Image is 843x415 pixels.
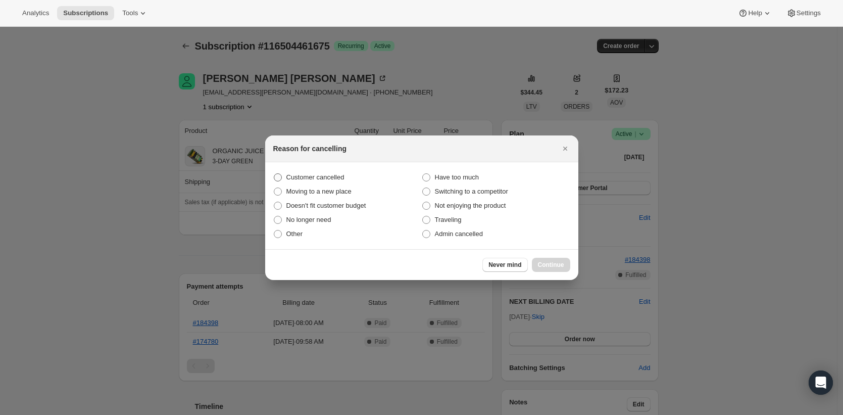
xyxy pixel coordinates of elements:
span: No longer need [286,216,331,223]
button: Tools [116,6,154,20]
span: Doesn't fit customer budget [286,202,366,209]
span: Help [748,9,762,17]
button: Close [558,142,572,156]
span: Have too much [435,173,479,181]
button: Never mind [482,258,527,272]
span: Not enjoying the product [435,202,506,209]
span: Never mind [488,261,521,269]
button: Settings [780,6,827,20]
span: Switching to a competitor [435,188,508,195]
span: Admin cancelled [435,230,483,238]
span: Subscriptions [63,9,108,17]
button: Help [732,6,778,20]
span: Customer cancelled [286,173,344,181]
button: Subscriptions [57,6,114,20]
span: Other [286,230,303,238]
span: Analytics [22,9,49,17]
span: Traveling [435,216,462,223]
span: Tools [122,9,138,17]
div: Open Intercom Messenger [809,371,833,395]
span: Settings [797,9,821,17]
h2: Reason for cancelling [273,144,346,154]
span: Moving to a new place [286,188,352,195]
button: Analytics [16,6,55,20]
